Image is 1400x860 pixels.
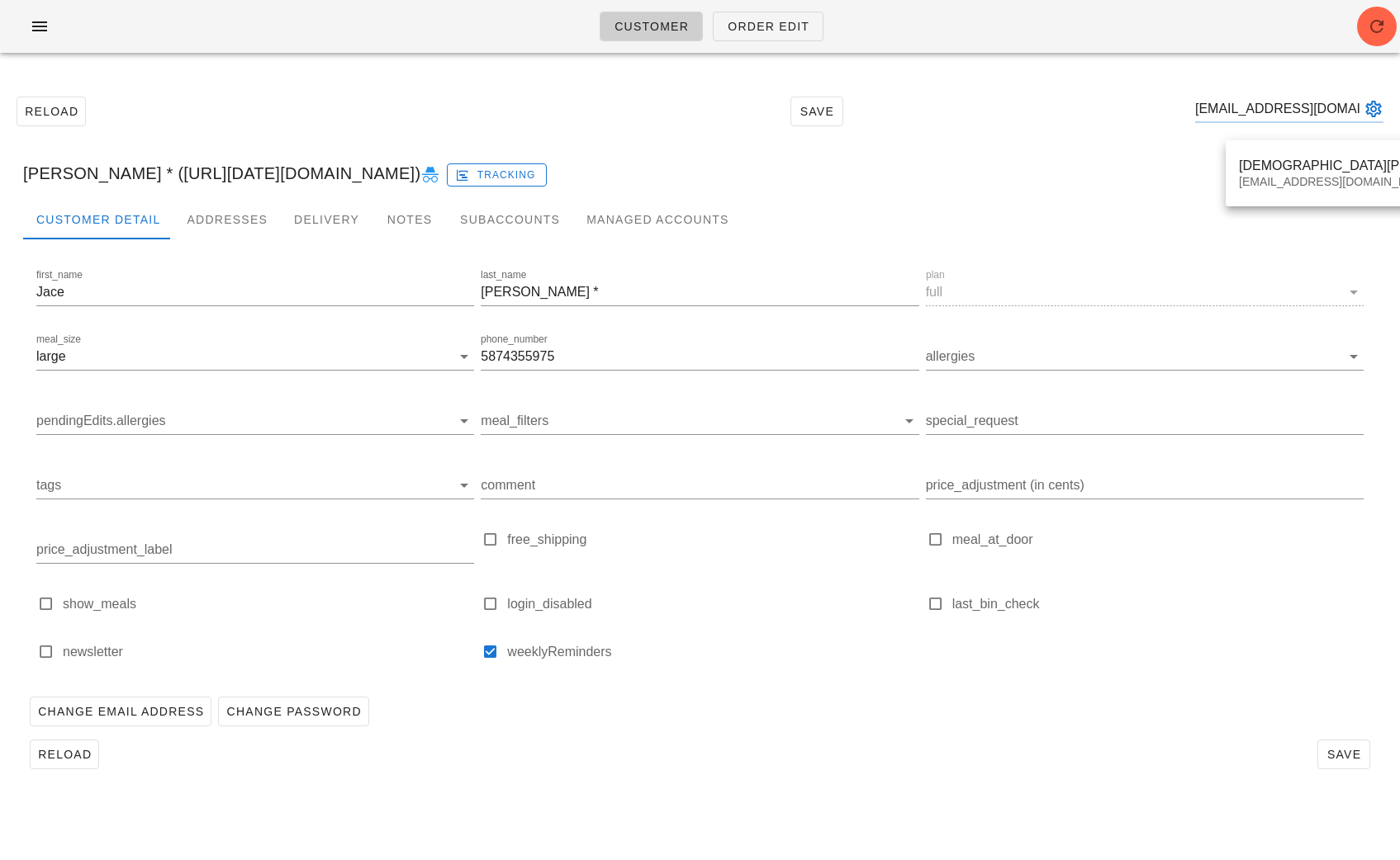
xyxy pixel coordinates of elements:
[952,596,1364,612] label: last_bin_check
[36,333,81,346] label: meal_size
[173,200,281,239] div: Addresses
[790,97,843,126] button: Save
[36,343,474,370] div: meal_sizelarge
[37,705,204,718] span: Change Email Address
[614,20,689,33] span: Customer
[23,200,173,239] div: Customer Detail
[281,200,373,239] div: Delivery
[458,168,536,182] span: Tracking
[447,200,573,239] div: Subaccounts
[447,160,547,187] a: Tracking
[1195,96,1360,122] input: Search by email or name
[926,269,945,281] label: plan
[37,748,92,761] span: Reload
[10,147,1390,200] div: [PERSON_NAME] * ([URL][DATE][DOMAIN_NAME])
[63,596,474,612] label: show_meals
[952,532,1364,548] label: meal_at_door
[1317,740,1370,769] button: Save
[36,472,474,499] div: tags
[225,705,361,718] span: Change Password
[24,105,78,118] span: Reload
[36,349,66,364] div: large
[36,269,83,281] label: first_name
[481,408,918,434] div: meal_filters
[1325,748,1363,761] span: Save
[36,408,474,434] div: pendingEdits.allergies
[17,97,86,126] button: Reload
[373,200,447,239] div: Notes
[600,12,703,41] a: Customer
[798,105,836,118] span: Save
[507,596,918,612] label: login_disabled
[1364,99,1383,119] button: appended action
[573,200,742,239] div: Managed Accounts
[727,20,809,33] span: Order Edit
[30,740,99,769] button: Reload
[926,279,1364,305] div: planfull
[713,12,823,41] a: Order Edit
[447,163,547,187] button: Tracking
[218,697,368,726] button: Change Password
[481,269,526,281] label: last_name
[926,343,1364,370] div: allergies
[507,644,918,660] label: weeklyReminders
[30,697,211,726] button: Change Email Address
[63,644,474,660] label: newsletter
[481,333,548,346] label: phone_number
[507,532,918,548] label: free_shipping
